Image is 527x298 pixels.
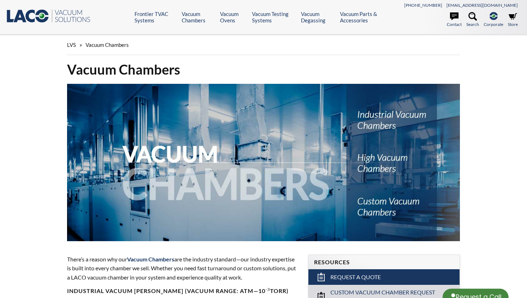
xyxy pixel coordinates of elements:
span: Request a Quote [330,273,381,281]
a: Search [466,12,479,28]
img: Vacuum Chambers [67,84,460,241]
span: Corporate [484,21,503,28]
span: Vacuum Chambers [127,256,174,262]
a: [EMAIL_ADDRESS][DOMAIN_NAME] [446,2,518,8]
a: Frontier TVAC Systems [135,11,176,23]
div: » [67,35,460,55]
span: LVS [67,42,76,48]
a: Store [508,12,518,28]
p: There’s a reason why our are the industry standard—our industry expertise is built into every cha... [67,255,300,282]
h4: Resources [314,259,454,266]
span: Vacuum Chambers [86,42,129,48]
h1: Vacuum Chambers [67,61,460,78]
a: Vacuum Degassing [301,11,335,23]
a: Vacuum Ovens [220,11,247,23]
a: Vacuum Chambers [182,11,215,23]
a: Vacuum Testing Systems [252,11,296,23]
a: Contact [447,12,462,28]
a: [PHONE_NUMBER] [404,2,442,8]
a: Request a Quote [308,269,460,285]
h4: Industrial Vacuum [PERSON_NAME] (vacuum range: atm—10 Torr) [67,287,300,295]
a: Vacuum Parts & Accessories [340,11,391,23]
sup: -3 [265,287,270,292]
